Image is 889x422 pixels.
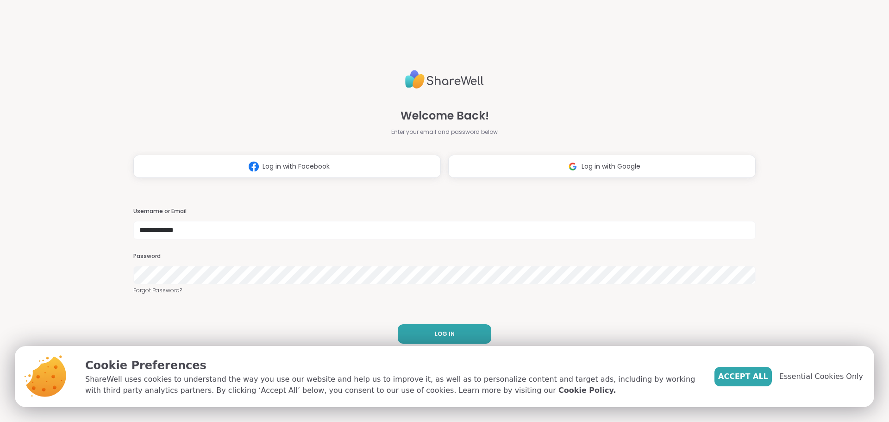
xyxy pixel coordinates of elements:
[779,371,863,382] span: Essential Cookies Only
[405,66,484,93] img: ShareWell Logo
[398,324,491,344] button: LOG IN
[448,155,756,178] button: Log in with Google
[582,162,640,171] span: Log in with Google
[558,385,616,396] a: Cookie Policy.
[85,374,700,396] p: ShareWell uses cookies to understand the way you use our website and help us to improve it, as we...
[714,367,772,386] button: Accept All
[263,162,330,171] span: Log in with Facebook
[85,357,700,374] p: Cookie Preferences
[133,155,441,178] button: Log in with Facebook
[133,208,756,215] h3: Username or Email
[564,158,582,175] img: ShareWell Logomark
[391,128,498,136] span: Enter your email and password below
[133,252,756,260] h3: Password
[435,330,455,338] span: LOG IN
[133,286,756,295] a: Forgot Password?
[245,158,263,175] img: ShareWell Logomark
[718,371,768,382] span: Accept All
[401,107,489,124] span: Welcome Back!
